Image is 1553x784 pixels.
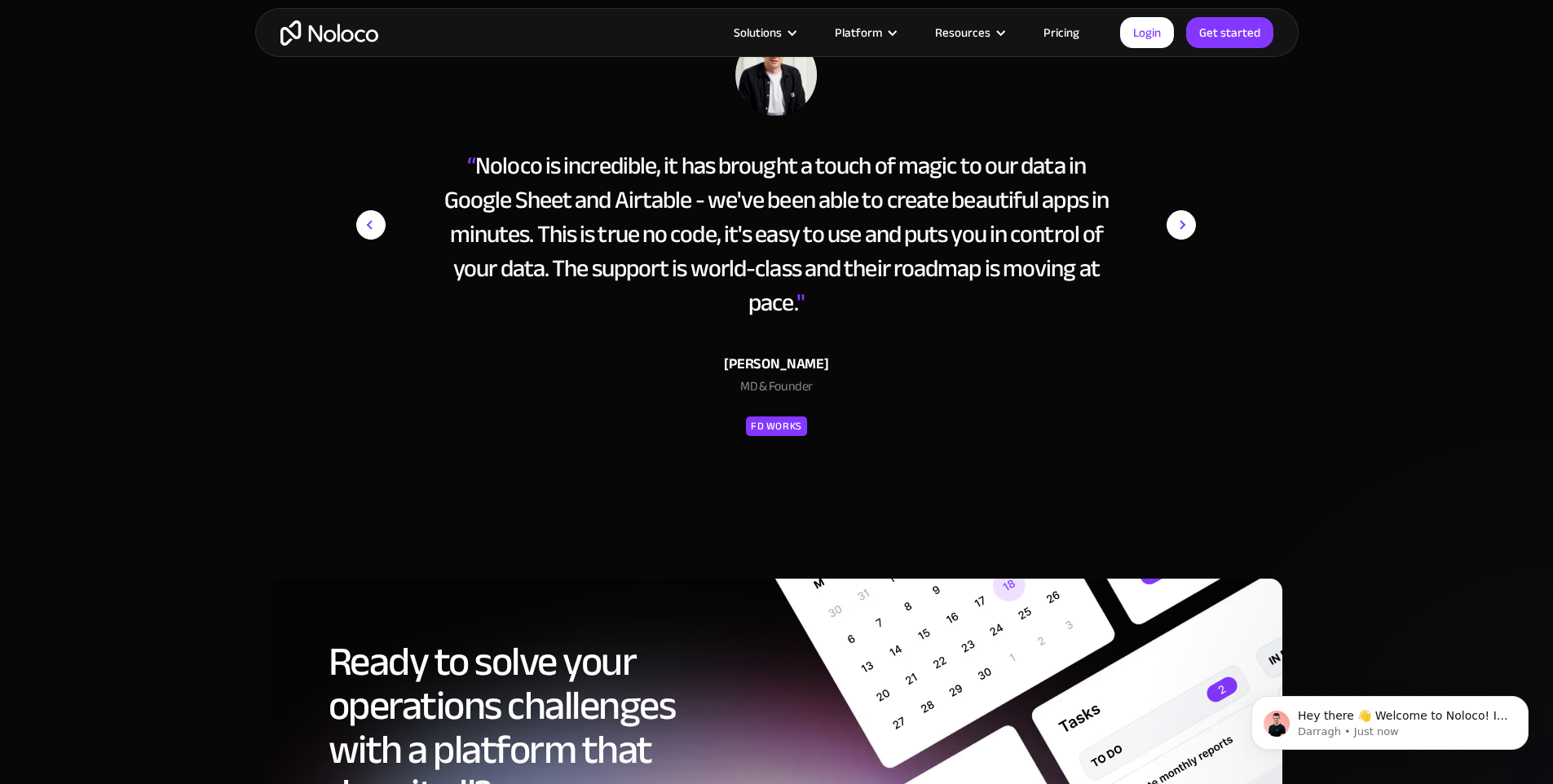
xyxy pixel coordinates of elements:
div: MD & Founder [443,377,1110,404]
a: home [280,20,378,46]
a: Login [1120,17,1174,48]
div: Resources [915,22,1023,43]
div: [PERSON_NAME] [443,352,1110,377]
div: FD Works [751,416,801,436]
div: Noloco is incredible, it has brought a touch of magic to our data in Google Sheet and Airtable - ... [443,148,1110,319]
div: Platform [835,22,882,43]
a: Pricing [1023,22,1100,43]
div: next slide [1131,34,1196,473]
div: carousel [356,34,1196,473]
div: previous slide [356,34,421,473]
div: Solutions [734,22,782,43]
div: 5 of 15 [357,34,1197,438]
iframe: Intercom notifications message [1227,662,1553,776]
div: Platform [814,22,915,43]
span: “ [467,143,475,188]
div: Solutions [713,22,814,43]
a: Get started [1186,17,1273,48]
span: " [796,280,805,325]
div: Resources [935,22,990,43]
